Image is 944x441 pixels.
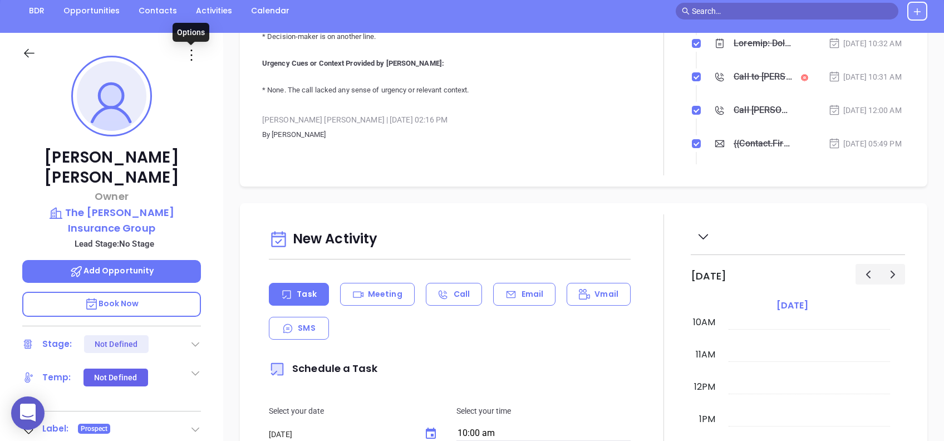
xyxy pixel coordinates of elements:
div: [DATE] 12:00 AM [828,104,902,116]
img: profile-user [77,61,146,131]
div: [DATE] 10:31 AM [828,71,902,83]
span: Book Now [85,298,139,309]
button: Next day [880,264,905,285]
div: Label: [42,420,69,437]
div: New Activity [269,226,631,254]
h2: [DATE] [691,270,726,282]
a: The [PERSON_NAME] Insurance Group [22,205,201,236]
p: Select your time [456,405,631,417]
p: Owner [22,189,201,204]
a: Calendar [244,2,296,20]
a: BDR [22,2,51,20]
span: Schedule a Task [269,361,377,375]
p: [PERSON_NAME] [PERSON_NAME] [22,148,201,188]
span: Add Opportunity [70,265,154,276]
input: MM/DD/YYYY [269,429,415,440]
div: Call to [PERSON_NAME] [734,68,792,85]
div: 10am [691,316,717,329]
div: 11am [694,348,717,361]
div: 12pm [692,380,717,394]
div: Stage: [42,336,72,352]
input: Search… [692,5,892,17]
div: [DATE] 10:32 AM [828,37,902,50]
p: Select your date [269,405,443,417]
b: Urgency Cues or Context Provided by [PERSON_NAME]: [262,59,444,67]
a: Opportunities [57,2,126,20]
button: Previous day [855,264,881,285]
p: By [PERSON_NAME] [262,128,637,141]
div: [DATE] 05:49 PM [828,138,902,150]
span: Prospect [81,423,108,435]
div: Loremip: Dolo sita Consec adipis Elitse Doeiusmod Tempo incidid utl Etdolore, magn ali enimadm ve... [734,35,792,52]
p: SMS [298,322,315,334]
a: [DATE] [774,298,810,313]
a: Contacts [132,2,184,20]
div: [PERSON_NAME] [PERSON_NAME] [DATE] 02:16 PM [262,111,637,128]
a: Activities [189,2,239,20]
p: Meeting [368,288,402,300]
p: Vmail [594,288,618,300]
span: | [386,115,388,124]
div: Not Defined [95,335,137,353]
p: Lead Stage: No Stage [28,237,201,251]
span: search [682,7,690,15]
div: Not Defined [94,369,137,386]
div: Call [PERSON_NAME] to follow up [734,102,792,119]
div: Temp: [42,369,71,386]
div: {{Contact.FirstName}}, did you know [US_STATE]'s data protection act is now being enforced? [734,135,792,152]
div: Options [173,23,209,42]
div: 1pm [697,413,717,426]
p: Call [454,288,470,300]
p: Email [522,288,544,300]
p: Task [297,288,316,300]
